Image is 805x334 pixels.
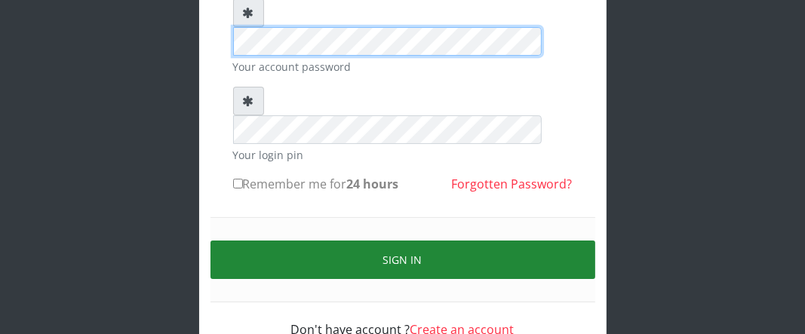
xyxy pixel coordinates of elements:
[233,179,243,188] input: Remember me for24 hours
[210,241,595,279] button: Sign in
[233,147,573,163] small: Your login pin
[233,59,573,75] small: Your account password
[452,176,573,192] a: Forgotten Password?
[347,176,399,192] b: 24 hours
[233,175,399,193] label: Remember me for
